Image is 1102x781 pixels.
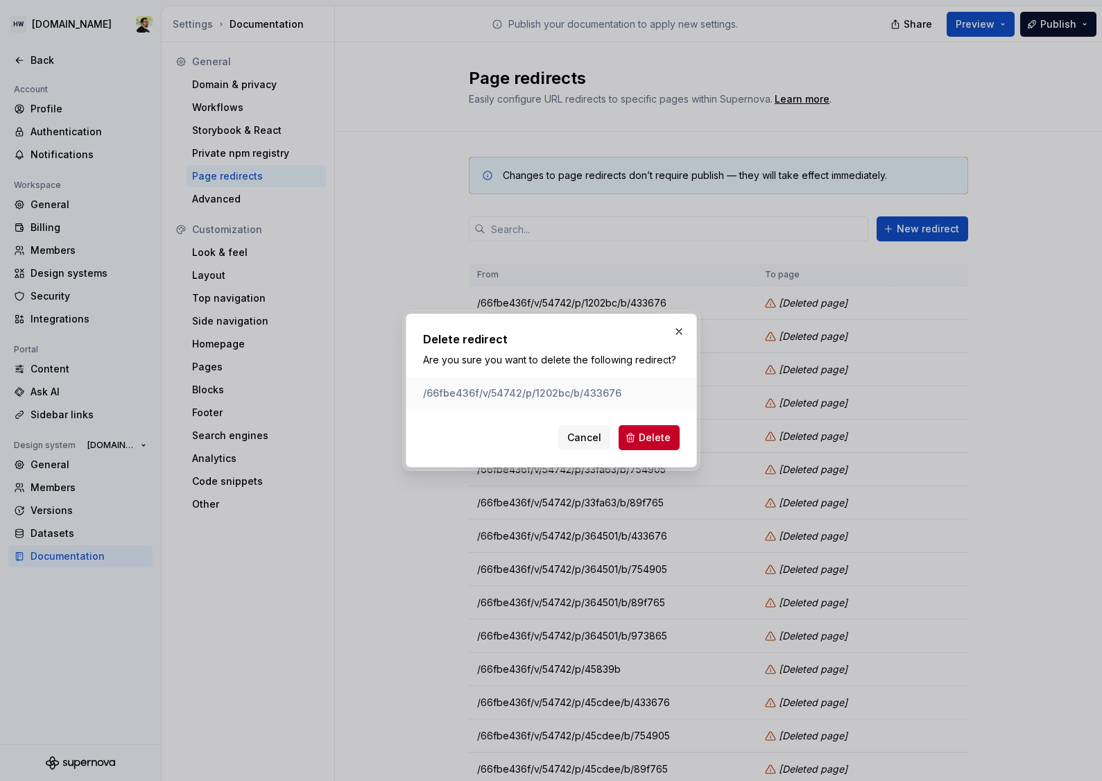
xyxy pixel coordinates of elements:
[423,387,621,399] span: /66fbe436f/v/54742/p/1202bc/b/433676
[423,353,680,367] p: Are you sure you want to delete the following redirect?
[639,431,671,445] span: Delete
[619,425,680,450] button: Delete
[423,331,680,347] h2: Delete redirect
[558,425,610,450] button: Cancel
[567,431,601,445] span: Cancel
